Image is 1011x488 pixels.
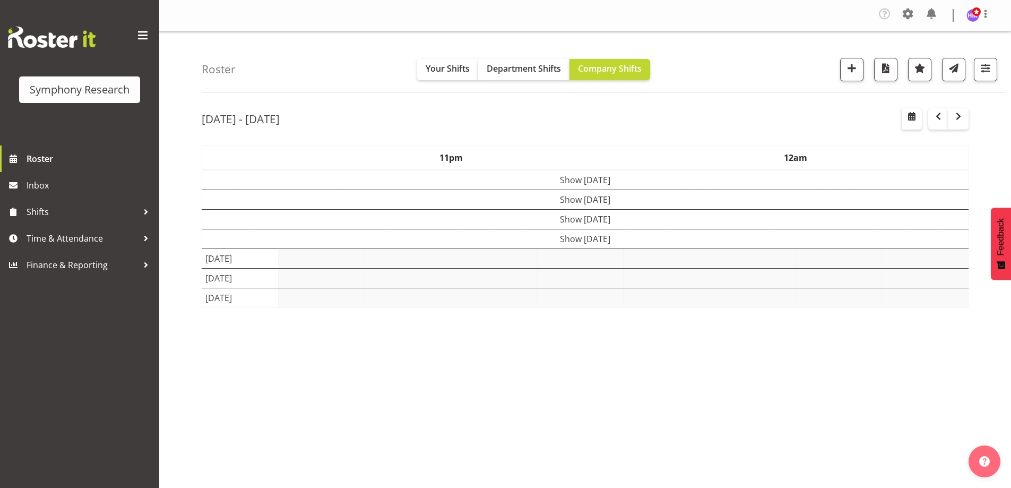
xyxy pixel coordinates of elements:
img: Rosterit website logo [8,27,96,48]
span: Inbox [27,177,154,193]
span: Roster [27,151,154,167]
td: [DATE] [202,288,279,308]
button: Highlight an important date within the roster. [908,58,931,81]
button: Add a new shift [840,58,863,81]
h2: [DATE] - [DATE] [202,112,280,126]
span: Company Shifts [578,63,642,74]
td: Show [DATE] [202,170,969,190]
button: Department Shifts [478,59,569,80]
button: Download a PDF of the roster according to the set date range. [874,58,897,81]
th: 12am [624,146,969,170]
button: Your Shifts [417,59,478,80]
img: hitesh-makan1261.jpg [966,9,979,22]
td: [DATE] [202,249,279,269]
button: Filter Shifts [974,58,997,81]
div: Symphony Research [30,82,129,98]
td: Show [DATE] [202,190,969,210]
button: Company Shifts [569,59,650,80]
td: Show [DATE] [202,229,969,249]
h4: Roster [202,63,236,75]
td: [DATE] [202,269,279,288]
th: 11pm [279,146,624,170]
span: Department Shifts [487,63,561,74]
span: Time & Attendance [27,230,138,246]
button: Feedback - Show survey [991,208,1011,280]
td: Show [DATE] [202,210,969,229]
img: help-xxl-2.png [979,456,990,467]
span: Finance & Reporting [27,257,138,273]
button: Send a list of all shifts for the selected filtered period to all rostered employees. [942,58,965,81]
span: Feedback [996,218,1006,255]
button: Select a specific date within the roster. [902,108,922,130]
span: Your Shifts [426,63,470,74]
span: Shifts [27,204,138,220]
